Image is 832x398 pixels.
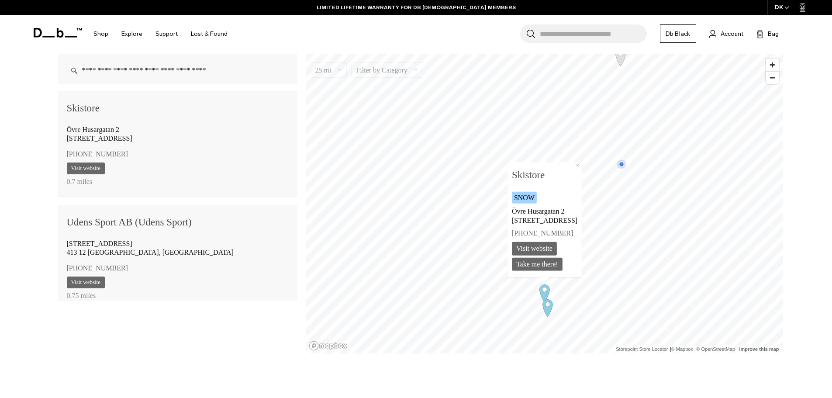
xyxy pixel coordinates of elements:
[67,249,234,256] span: 413 12 [GEOGRAPHIC_DATA], [GEOGRAPHIC_DATA]
[537,297,559,318] div: Map marker
[766,72,779,84] span: Zoom out
[616,345,780,353] div: |
[616,159,627,170] div: Map marker
[534,282,556,304] div: Map marker
[67,175,289,187] div: 0.7 miles
[121,18,142,49] a: Explore
[768,29,779,38] span: Bag
[660,24,696,43] a: Db Black
[511,227,577,239] a: [PHONE_NUMBER]
[191,18,228,49] a: Lost & Found
[514,194,534,201] span: Snow
[671,346,693,352] a: Mapbox
[616,346,668,352] a: Storepoint Store Locator
[67,214,289,231] div: Udens Sport AB (Udens Sport)
[67,240,132,247] span: [STREET_ADDRESS]
[511,205,577,227] p: Övre Husargatan 2 [STREET_ADDRESS]
[317,3,516,11] a: LIMITED LIFETIME WARRANTY FOR DB [DEMOGRAPHIC_DATA] MEMBERS
[739,346,779,352] a: Improve this map
[573,162,582,169] button: Close popup
[709,28,743,39] a: Account
[67,135,132,142] span: [STREET_ADDRESS]
[67,289,289,301] div: 0.75 miles
[511,166,577,183] b: Skistore
[67,262,128,275] a: [PHONE_NUMBER]
[93,18,108,49] a: Shop
[67,148,128,161] a: [PHONE_NUMBER]
[610,46,632,68] div: Map marker
[756,28,779,39] button: Bag
[766,59,779,71] button: Zoom in
[67,277,105,288] a: Visit website
[67,126,120,133] span: Övre Husargatan 2
[67,100,289,117] div: Skistore
[696,346,735,352] a: OpenStreetMap
[67,63,289,78] input: Enter a location
[306,54,783,353] canvas: Map
[155,18,178,49] a: Support
[87,15,234,53] nav: Main Navigation
[721,29,743,38] span: Account
[309,341,347,351] a: Mapbox logo
[766,71,779,84] button: Zoom out
[511,242,556,255] a: Visit website
[67,163,105,174] a: Visit website
[511,257,562,271] a: Take me there!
